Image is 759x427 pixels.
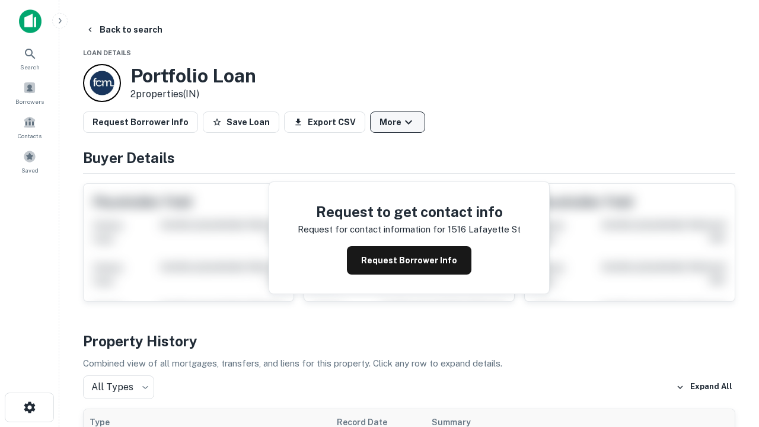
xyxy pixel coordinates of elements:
p: Request for contact information for [298,222,445,237]
h4: Buyer Details [83,147,735,168]
img: capitalize-icon.png [19,9,42,33]
h3: Portfolio Loan [130,65,256,87]
button: Expand All [673,378,735,396]
button: Request Borrower Info [347,246,471,275]
span: Search [20,62,40,72]
a: Borrowers [4,77,56,109]
h4: Request to get contact info [298,201,521,222]
p: Combined view of all mortgages, transfers, and liens for this property. Click any row to expand d... [83,356,735,371]
button: Export CSV [284,111,365,133]
div: All Types [83,375,154,399]
span: Contacts [18,131,42,141]
a: Search [4,42,56,74]
a: Saved [4,145,56,177]
button: Save Loan [203,111,279,133]
h4: Property History [83,330,735,352]
span: Loan Details [83,49,131,56]
span: Saved [21,165,39,175]
span: Borrowers [15,97,44,106]
a: Contacts [4,111,56,143]
iframe: Chat Widget [700,294,759,351]
button: More [370,111,425,133]
p: 2 properties (IN) [130,87,256,101]
p: 1516 lafayette st [448,222,521,237]
button: Request Borrower Info [83,111,198,133]
button: Back to search [81,19,167,40]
